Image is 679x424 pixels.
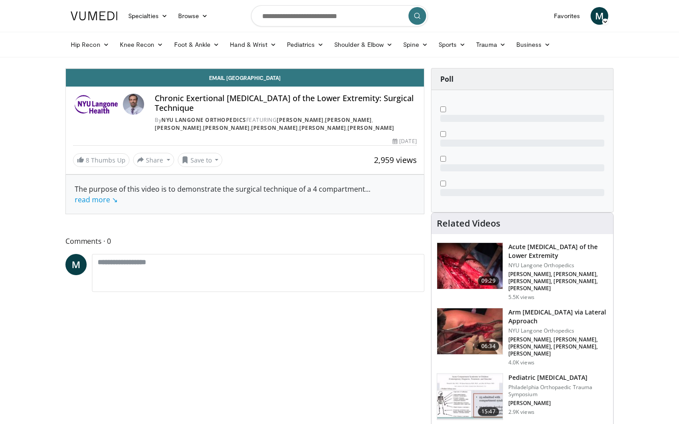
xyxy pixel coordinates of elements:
img: c2iSbFw6b5_lmbUn4xMDoxOm1xO1xPzH.150x105_q85_crop-smart_upscale.jpg [437,243,503,289]
h3: Arm [MEDICAL_DATA] via Lateral Approach [508,308,608,326]
a: Sports [433,36,471,53]
img: 9a421967-a875-4fb4-aa2f-1ffe3d472be9.150x105_q85_crop-smart_upscale.jpg [437,374,503,420]
h4: Related Videos [437,218,500,229]
a: Foot & Ankle [169,36,225,53]
span: ... [75,184,370,204]
p: [PERSON_NAME], [PERSON_NAME], [PERSON_NAME], [PERSON_NAME], [PERSON_NAME] [508,271,608,292]
span: 09:29 [478,276,499,285]
a: Knee Recon [114,36,169,53]
a: Trauma [471,36,511,53]
img: NYU Langone Orthopedics [73,94,119,115]
a: M [591,7,608,25]
strong: Poll [440,74,454,84]
p: 4.0K views [508,359,534,366]
a: 15:47 Pediatric [MEDICAL_DATA] Philadelphia Orthopaedic Trauma Symposium [PERSON_NAME] 2.9K views [437,373,608,420]
a: [PERSON_NAME] [299,124,346,132]
a: [PERSON_NAME] [203,124,250,132]
a: [PERSON_NAME] [277,116,324,124]
p: NYU Langone Orthopedics [508,262,608,269]
a: Favorites [549,7,585,25]
p: 2.9K views [508,409,534,416]
a: 09:29 Acute [MEDICAL_DATA] of the Lower Extremity NYU Langone Orthopedics [PERSON_NAME], [PERSON_... [437,242,608,301]
a: Pediatrics [282,36,329,53]
span: Comments 0 [65,235,424,247]
p: NYU Langone Orthopedics [508,327,608,334]
input: Search topics, interventions [251,5,428,26]
a: Spine [398,36,433,53]
h4: Chronic Exertional [MEDICAL_DATA] of the Lower Extremity: Surgical Technique [155,94,416,113]
p: [PERSON_NAME], [PERSON_NAME], [PERSON_NAME], [PERSON_NAME], [PERSON_NAME] [508,336,608,357]
a: 8 Thumbs Up [73,153,130,167]
img: VuMedi Logo [71,11,118,20]
a: Hand & Wrist [225,36,282,53]
img: Avatar [123,94,144,115]
h3: Acute [MEDICAL_DATA] of the Lower Extremity [508,242,608,260]
a: Business [511,36,556,53]
a: [PERSON_NAME] [325,116,372,124]
button: Save to [178,153,223,167]
p: [PERSON_NAME] [508,400,608,407]
a: 06:34 Arm [MEDICAL_DATA] via Lateral Approach NYU Langone Orthopedics [PERSON_NAME], [PERSON_NAME... [437,308,608,366]
span: 15:47 [478,407,499,416]
a: M [65,254,87,275]
div: By FEATURING , , , , , , [155,116,416,132]
div: [DATE] [393,137,416,145]
a: [PERSON_NAME] [347,124,394,132]
a: read more ↘ [75,195,118,204]
a: [PERSON_NAME] [155,124,202,132]
video-js: Video Player [66,68,424,69]
p: Philadelphia Orthopaedic Trauma Symposium [508,384,608,398]
a: Browse [173,7,214,25]
a: Specialties [123,7,173,25]
a: [PERSON_NAME] [251,124,298,132]
div: The purpose of this video is to demonstrate the surgical technique of a 4 compartment [75,184,415,205]
img: 26c2fb22-2179-4823-b46b-995474f153c9.150x105_q85_crop-smart_upscale.jpg [437,308,503,354]
span: 06:34 [478,342,499,351]
button: Share [133,153,174,167]
a: NYU Langone Orthopedics [161,116,246,124]
a: Email [GEOGRAPHIC_DATA] [66,69,424,87]
span: 2,959 views [374,155,417,165]
p: 5.5K views [508,294,534,301]
h3: Pediatric [MEDICAL_DATA] [508,373,608,382]
a: Hip Recon [65,36,114,53]
a: Shoulder & Elbow [329,36,398,53]
span: 8 [86,156,89,164]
